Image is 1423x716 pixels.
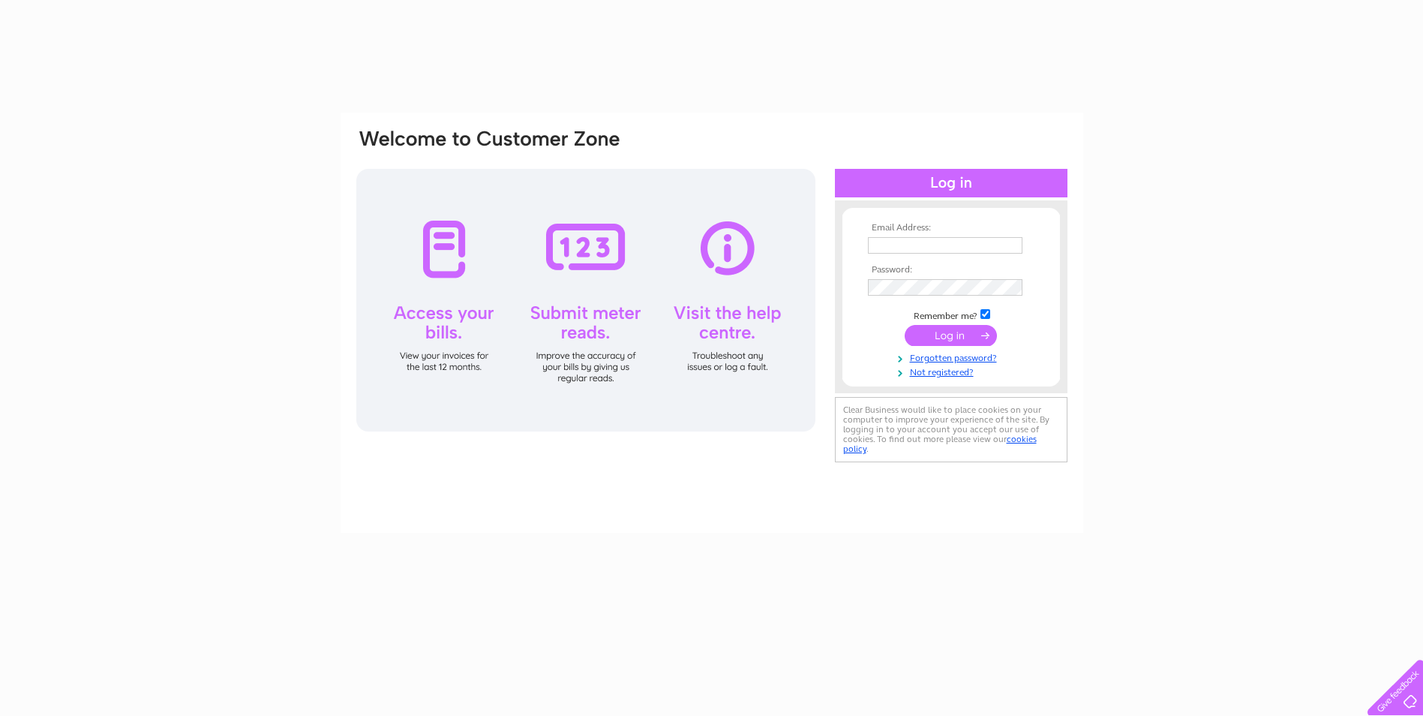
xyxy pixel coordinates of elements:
[864,223,1038,233] th: Email Address:
[835,397,1067,462] div: Clear Business would like to place cookies on your computer to improve your experience of the sit...
[843,434,1037,454] a: cookies policy
[864,265,1038,275] th: Password:
[868,350,1038,364] a: Forgotten password?
[905,325,997,346] input: Submit
[868,364,1038,378] a: Not registered?
[864,307,1038,322] td: Remember me?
